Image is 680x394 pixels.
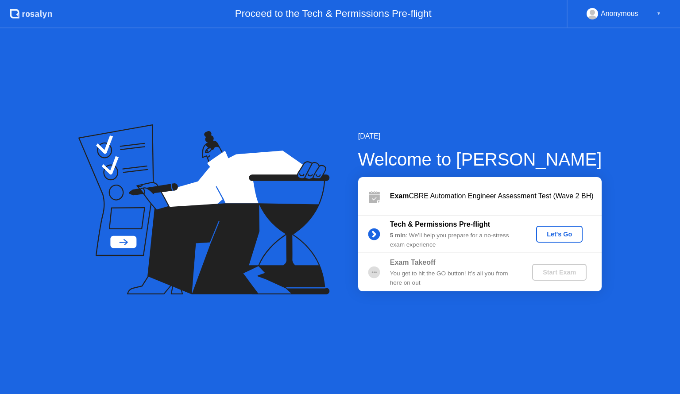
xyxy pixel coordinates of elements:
div: [DATE] [358,131,602,142]
button: Let's Go [536,226,583,243]
b: 5 min [390,232,406,239]
div: Let's Go [540,231,579,238]
div: You get to hit the GO button! It’s all you from here on out [390,269,518,287]
b: Exam [390,192,409,200]
div: ▼ [657,8,661,19]
b: Exam Takeoff [390,259,436,266]
div: : We’ll help you prepare for a no-stress exam experience [390,231,518,249]
div: Start Exam [536,269,583,276]
div: Anonymous [601,8,638,19]
b: Tech & Permissions Pre-flight [390,220,490,228]
button: Start Exam [532,264,587,281]
div: CBRE Automation Engineer Assessment Test (Wave 2 BH) [390,191,602,201]
div: Welcome to [PERSON_NAME] [358,146,602,173]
